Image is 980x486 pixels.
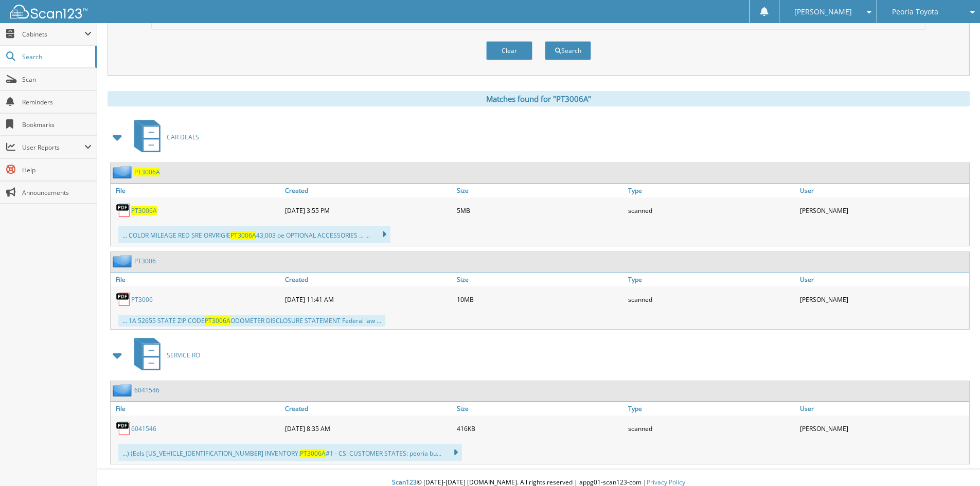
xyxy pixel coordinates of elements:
[797,418,969,439] div: [PERSON_NAME]
[111,402,282,416] a: File
[113,255,134,267] img: folder2.png
[118,444,462,461] div: ...) (Eels [US_VEHICLE_IDENTIFICATION_NUMBER] INVENTORY: #1 - CS: CUSTOMER STATES: peoria bu...
[282,273,454,286] a: Created
[282,289,454,310] div: [DATE] 11:41 AM
[116,292,131,307] img: PDF.png
[128,117,199,157] a: CAR DEALS
[626,184,797,197] a: Type
[797,402,969,416] a: User
[454,184,626,197] a: Size
[22,30,84,39] span: Cabinets
[454,418,626,439] div: 416KB
[205,316,230,325] span: PT3006A
[10,5,87,19] img: scan123-logo-white.svg
[128,335,200,375] a: SERVICE RO
[22,166,92,174] span: Help
[626,402,797,416] a: Type
[794,9,852,15] span: [PERSON_NAME]
[167,133,199,141] span: CAR DEALS
[113,384,134,397] img: folder2.png
[626,289,797,310] div: scanned
[797,184,969,197] a: User
[454,289,626,310] div: 10MB
[230,231,256,240] span: PT3006A
[131,206,157,215] a: PT3006A
[282,402,454,416] a: Created
[282,200,454,221] div: [DATE] 3:55 PM
[22,52,90,61] span: Search
[22,188,92,197] span: Announcements
[22,143,84,152] span: User Reports
[282,418,454,439] div: [DATE] 8:35 AM
[22,75,92,84] span: Scan
[111,184,282,197] a: File
[626,418,797,439] div: scanned
[108,91,970,106] div: Matches found for "PT3006A"
[116,421,131,436] img: PDF.png
[131,424,156,433] a: 6041546
[454,200,626,221] div: 5MB
[167,351,200,359] span: SERVICE RO
[118,315,385,327] div: ... 1A 52655 STATE ZIP CODE ODOMETER DISCLOSURE STATEMENT Federal law ...
[134,168,160,176] a: PT3006A
[118,226,390,243] div: ... COLOR MILEAGE RED SRE ORVRIGIE 43,003 oe OPTIONAL ACCESSORIES ... ...
[300,449,326,458] span: PT3006A
[134,386,159,394] a: 6041546
[134,257,156,265] a: PT3006
[797,200,969,221] div: [PERSON_NAME]
[111,273,282,286] a: File
[116,203,131,218] img: PDF.png
[797,273,969,286] a: User
[131,295,153,304] a: PT3006
[626,273,797,286] a: Type
[113,166,134,178] img: folder2.png
[486,41,532,60] button: Clear
[22,98,92,106] span: Reminders
[282,184,454,197] a: Created
[892,9,938,15] span: Peoria Toyota
[797,289,969,310] div: [PERSON_NAME]
[626,200,797,221] div: scanned
[454,273,626,286] a: Size
[454,402,626,416] a: Size
[545,41,591,60] button: Search
[22,120,92,129] span: Bookmarks
[929,437,980,486] iframe: Chat Widget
